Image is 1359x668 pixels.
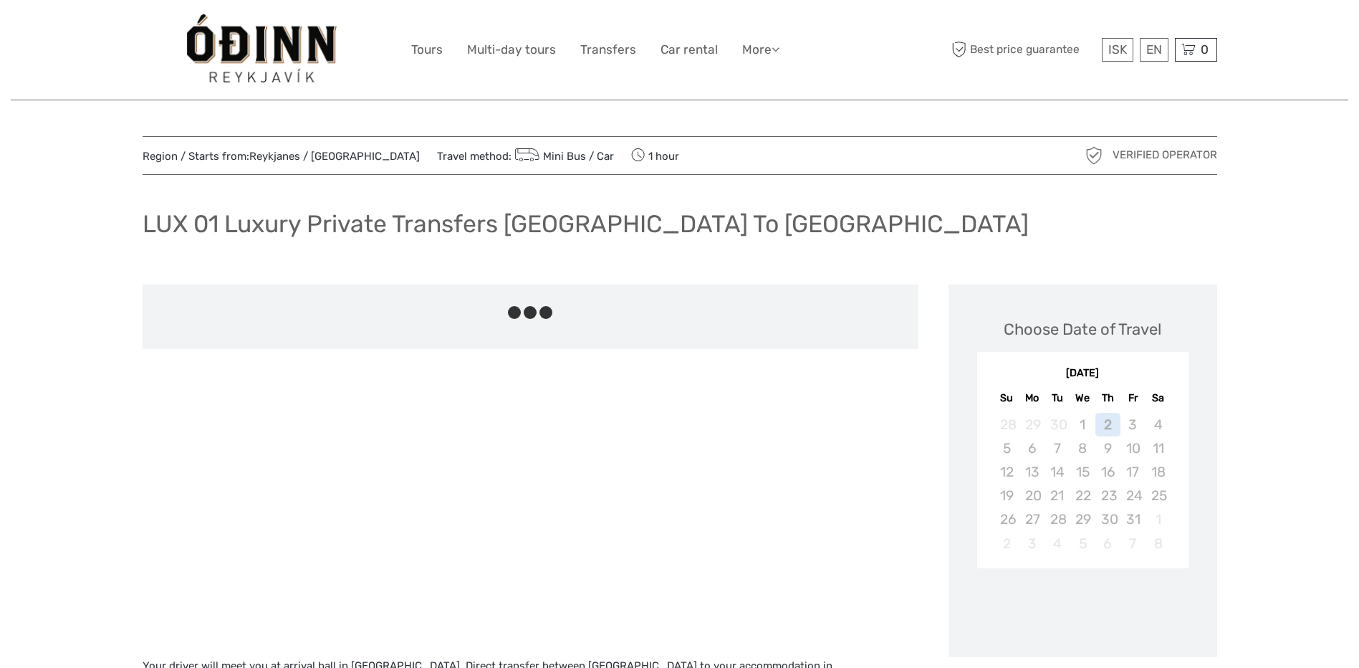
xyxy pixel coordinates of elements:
[1120,436,1146,460] div: Not available Friday, October 10th, 2025
[949,38,1098,62] span: Best price guarantee
[1070,484,1095,507] div: Not available Wednesday, October 22nd, 2025
[1019,460,1045,484] div: Not available Monday, October 13th, 2025
[994,532,1019,555] div: Not available Sunday, November 2nd, 2025
[1095,507,1120,531] div: Not available Thursday, October 30th, 2025
[1045,388,1070,408] div: Tu
[1146,436,1171,460] div: Not available Saturday, October 11th, 2025
[994,484,1019,507] div: Not available Sunday, October 19th, 2025
[1070,532,1095,555] div: Not available Wednesday, November 5th, 2025
[994,436,1019,460] div: Not available Sunday, October 5th, 2025
[1095,460,1120,484] div: Not available Thursday, October 16th, 2025
[1070,388,1095,408] div: We
[981,413,1183,555] div: month 2025-10
[1199,42,1211,57] span: 0
[1019,388,1045,408] div: Mo
[1120,484,1146,507] div: Not available Friday, October 24th, 2025
[1095,484,1120,507] div: Not available Thursday, October 23rd, 2025
[1120,507,1146,531] div: Not available Friday, October 31st, 2025
[1019,436,1045,460] div: Not available Monday, October 6th, 2025
[1108,42,1127,57] span: ISK
[1146,413,1171,436] div: Not available Saturday, October 4th, 2025
[1070,413,1095,436] div: Not available Wednesday, October 1st, 2025
[1045,413,1070,436] div: Not available Tuesday, September 30th, 2025
[1095,413,1120,436] div: Not available Thursday, October 2nd, 2025
[1045,507,1070,531] div: Not available Tuesday, October 28th, 2025
[1045,532,1070,555] div: Not available Tuesday, November 4th, 2025
[1120,413,1146,436] div: Not available Friday, October 3rd, 2025
[1019,532,1045,555] div: Not available Monday, November 3rd, 2025
[994,507,1019,531] div: Not available Sunday, October 26th, 2025
[1120,460,1146,484] div: Not available Friday, October 17th, 2025
[994,388,1019,408] div: Su
[1095,436,1120,460] div: Not available Thursday, October 9th, 2025
[1078,606,1087,615] div: Loading...
[1120,532,1146,555] div: Not available Friday, November 7th, 2025
[580,39,636,60] a: Transfers
[467,39,556,60] a: Multi-day tours
[1146,388,1171,408] div: Sa
[994,460,1019,484] div: Not available Sunday, October 12th, 2025
[1019,507,1045,531] div: Not available Monday, October 27th, 2025
[249,150,420,163] a: Reykjanes / [GEOGRAPHIC_DATA]
[977,366,1188,381] div: [DATE]
[1070,507,1095,531] div: Not available Wednesday, October 29th, 2025
[1045,460,1070,484] div: Not available Tuesday, October 14th, 2025
[1146,460,1171,484] div: Not available Saturday, October 18th, 2025
[1120,388,1146,408] div: Fr
[1146,507,1171,531] div: Not available Saturday, November 1st, 2025
[661,39,718,60] a: Car rental
[1045,436,1070,460] div: Not available Tuesday, October 7th, 2025
[1045,484,1070,507] div: Not available Tuesday, October 21st, 2025
[1004,318,1161,340] div: Choose Date of Travel
[1070,460,1095,484] div: Not available Wednesday, October 15th, 2025
[411,39,443,60] a: Tours
[1095,388,1120,408] div: Th
[742,39,779,60] a: More
[512,150,615,163] a: Mini Bus / Car
[1019,413,1045,436] div: Not available Monday, September 29th, 2025
[143,149,420,164] span: Region / Starts from:
[1140,38,1168,62] div: EN
[1095,532,1120,555] div: Not available Thursday, November 6th, 2025
[1070,436,1095,460] div: Not available Wednesday, October 8th, 2025
[437,145,615,166] span: Travel method:
[1019,484,1045,507] div: Not available Monday, October 20th, 2025
[631,145,679,166] span: 1 hour
[1146,532,1171,555] div: Not available Saturday, November 8th, 2025
[1082,144,1105,167] img: verified_operator_grey_128.png
[994,413,1019,436] div: Not available Sunday, September 28th, 2025
[184,11,339,89] img: General Info:
[1146,484,1171,507] div: Not available Saturday, October 25th, 2025
[143,209,1029,239] h1: LUX 01 Luxury Private Transfers [GEOGRAPHIC_DATA] To [GEOGRAPHIC_DATA]
[1113,148,1217,163] span: Verified Operator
